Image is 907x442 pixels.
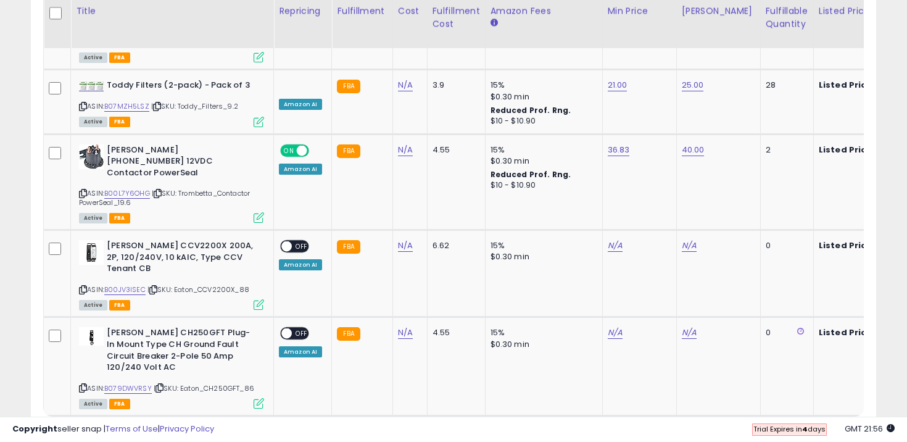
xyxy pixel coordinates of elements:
[79,117,107,127] span: All listings currently available for purchase on Amazon
[109,213,130,223] span: FBA
[491,17,498,28] small: Amazon Fees.
[109,117,130,127] span: FBA
[491,251,593,262] div: $0.30 min
[433,327,476,338] div: 4.55
[337,144,360,158] small: FBA
[819,144,875,156] b: Listed Price:
[433,144,476,156] div: 4.55
[682,4,755,17] div: [PERSON_NAME]
[819,240,875,251] b: Listed Price:
[608,4,671,17] div: Min Price
[104,188,150,199] a: B00L7Y6OHG
[104,285,146,295] a: B00JV3ISEC
[491,105,571,115] b: Reduced Prof. Rng.
[491,156,593,167] div: $0.30 min
[433,80,476,91] div: 3.9
[279,4,326,17] div: Repricing
[766,327,804,338] div: 0
[398,240,413,252] a: N/A
[79,144,104,169] img: 41xnfwTZxUL._SL40_.jpg
[682,79,704,91] a: 25.00
[491,327,593,338] div: 15%
[608,144,630,156] a: 36.83
[292,328,312,339] span: OFF
[79,240,264,309] div: ASIN:
[682,240,697,252] a: N/A
[398,327,413,339] a: N/A
[398,144,413,156] a: N/A
[106,423,158,435] a: Terms of Use
[79,399,107,409] span: All listings currently available for purchase on Amazon
[109,399,130,409] span: FBA
[337,80,360,93] small: FBA
[79,213,107,223] span: All listings currently available for purchase on Amazon
[109,52,130,63] span: FBA
[279,259,322,270] div: Amazon AI
[279,346,322,357] div: Amazon AI
[491,116,593,127] div: $10 - $10.90
[107,327,257,376] b: [PERSON_NAME] CH250GFT Plug-In Mount Type CH Ground Fault Circuit Breaker 2-Pole 50 Amp 120/240 V...
[433,4,480,30] div: Fulfillment Cost
[281,145,297,156] span: ON
[104,101,149,112] a: B07MZH5LSZ
[79,52,107,63] span: All listings currently available for purchase on Amazon
[491,169,571,180] b: Reduced Prof. Rng.
[79,80,264,125] div: ASIN:
[491,240,593,251] div: 15%
[292,241,312,252] span: OFF
[151,101,238,111] span: | SKU: Toddy_Filters_9.2
[79,327,104,346] img: 21D3cgsssKL._SL40_.jpg
[107,144,257,182] b: [PERSON_NAME] [PHONE_NUMBER] 12VDC Contactor PowerSeal
[279,164,322,175] div: Amazon AI
[491,91,593,102] div: $0.30 min
[682,327,697,339] a: N/A
[766,240,804,251] div: 0
[845,423,895,435] span: 2025-10-14 21:56 GMT
[79,327,264,407] div: ASIN:
[766,80,804,91] div: 28
[753,424,826,434] span: Trial Expires in days
[491,144,593,156] div: 15%
[307,145,327,156] span: OFF
[104,383,152,394] a: B079DWVRSY
[682,144,705,156] a: 40.00
[608,79,627,91] a: 21.00
[491,80,593,91] div: 15%
[160,423,214,435] a: Privacy Policy
[154,383,254,393] span: | SKU: Eaton_CH250GFT_86
[398,79,413,91] a: N/A
[608,240,623,252] a: N/A
[76,4,268,17] div: Title
[491,180,593,191] div: $10 - $10.90
[819,79,875,91] b: Listed Price:
[802,424,808,434] b: 4
[337,4,387,17] div: Fulfillment
[766,144,804,156] div: 2
[491,339,593,350] div: $0.30 min
[279,99,322,110] div: Amazon AI
[819,327,875,338] b: Listed Price:
[79,240,104,265] img: 31fEaUKNVaL._SL40_.jpg
[12,423,57,435] strong: Copyright
[79,300,107,311] span: All listings currently available for purchase on Amazon
[433,240,476,251] div: 6.62
[608,327,623,339] a: N/A
[766,4,808,30] div: Fulfillable Quantity
[491,4,597,17] div: Amazon Fees
[398,4,422,17] div: Cost
[79,188,250,207] span: | SKU: Trombetta_Contactor PowerSeal_19.6
[79,81,104,91] img: 31+j0mJS2RL._SL40_.jpg
[79,4,264,62] div: ASIN:
[109,300,130,311] span: FBA
[337,327,360,341] small: FBA
[79,144,264,222] div: ASIN:
[107,80,257,94] b: Toddy Filters (2-pack) - Pack of 3
[12,423,214,435] div: seller snap | |
[107,240,257,278] b: [PERSON_NAME] CCV2200X 200A, 2P, 120/240V, 10 kAIC, Type CCV Tenant CB
[337,240,360,254] small: FBA
[147,285,249,294] span: | SKU: Eaton_CCV2200X_88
